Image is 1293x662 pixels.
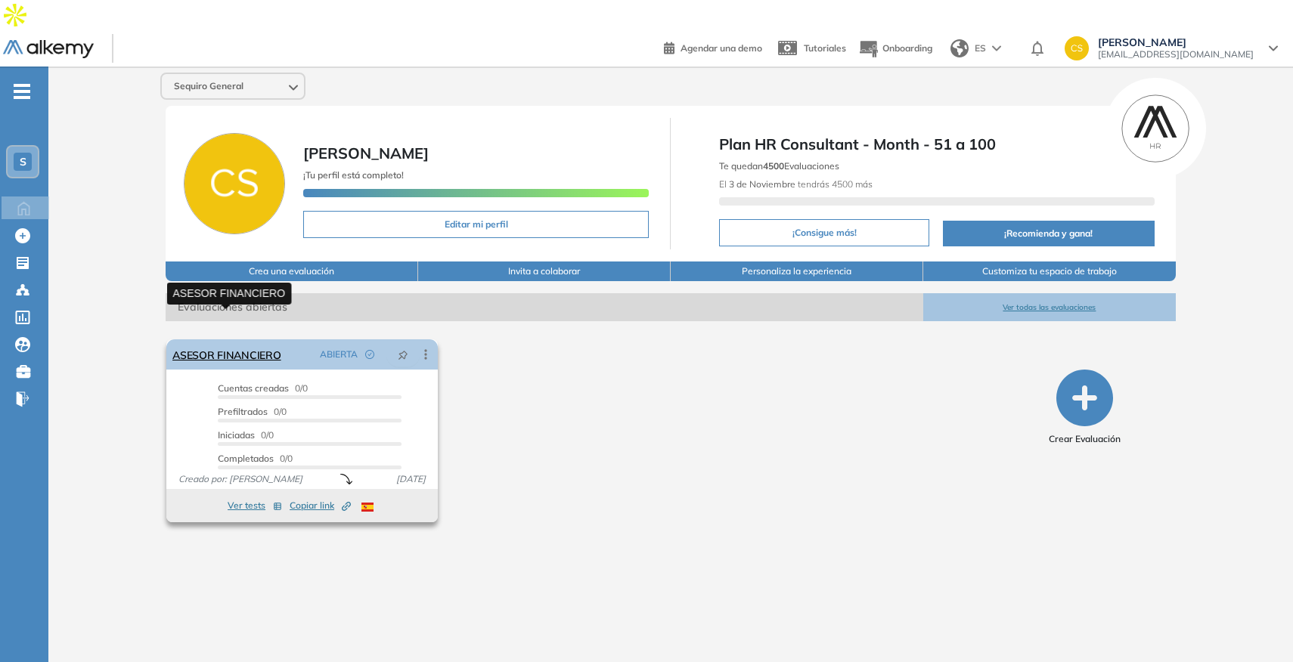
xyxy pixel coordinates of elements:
[218,382,289,394] span: Cuentas creadas
[681,42,762,54] span: Agendar una demo
[218,453,274,464] span: Completados
[923,261,1176,281] button: Customiza tu espacio de trabajo
[398,348,408,360] span: pushpin
[943,221,1155,246] button: ¡Recomienda y gana!
[719,178,873,190] span: El tendrás 4500 más
[719,219,929,246] button: ¡Consigue más!
[3,40,94,59] img: Logo
[774,29,846,68] a: Tutoriales
[992,45,1001,51] img: arrow
[418,261,671,281] button: Invita a colaborar
[166,293,923,321] span: Evaluaciones abiertas
[386,342,420,367] button: pushpin
[950,39,969,57] img: world
[228,496,282,515] button: Ver tests
[218,406,287,417] span: 0/0
[1049,370,1121,446] button: Crear Evaluación
[172,339,281,370] a: ASESOR FINANCIERO
[1049,432,1121,446] span: Crear Evaluación
[1098,36,1254,48] span: [PERSON_NAME]
[14,90,30,93] i: -
[365,350,374,359] span: check-circle
[303,144,429,162] span: [PERSON_NAME]
[218,429,274,441] span: 0/0
[218,453,293,464] span: 0/0
[290,496,351,515] button: Copiar link
[303,211,649,238] button: Editar mi perfil
[729,178,795,190] b: 3 de Noviembre
[804,42,846,54] span: Tutoriales
[664,38,762,56] a: Agendar una demo
[218,382,308,394] span: 0/0
[218,406,268,417] span: Prefiltrados
[763,160,784,172] b: 4500
[719,160,839,172] span: Te quedan Evaluaciones
[975,42,986,55] span: ES
[361,503,374,512] img: ESP
[167,283,292,305] div: ASESOR FINANCIERO
[172,472,309,486] span: Creado por: [PERSON_NAME]
[218,429,255,441] span: Iniciadas
[882,42,932,54] span: Onboarding
[290,499,351,512] span: Copiar link
[174,80,243,92] span: Sequiro General
[1098,48,1254,60] span: [EMAIL_ADDRESS][DOMAIN_NAME]
[390,472,432,486] span: [DATE]
[923,293,1176,321] button: Ver todas las evaluaciones
[166,261,418,281] button: Crea una evaluación
[858,32,932,65] button: Onboarding
[303,169,404,181] span: ¡Tu perfil está completo!
[320,348,358,361] span: ABIERTA
[20,156,26,168] span: S
[671,261,923,281] button: Personaliza la experiencia
[719,133,1154,156] span: Plan HR Consultant - Month - 51 a 100
[184,133,285,234] img: Foto de perfil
